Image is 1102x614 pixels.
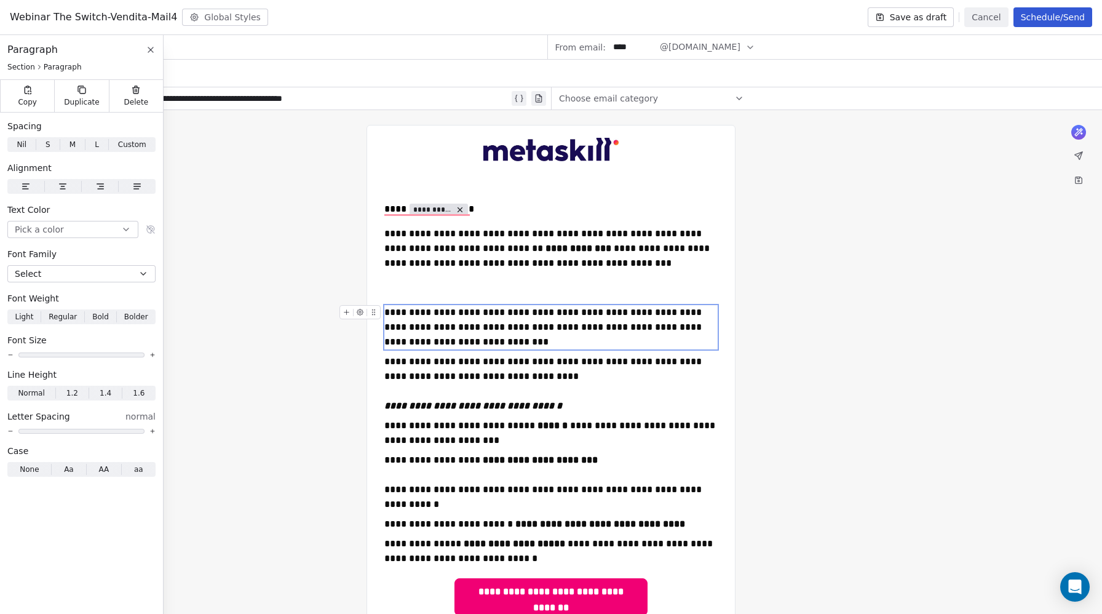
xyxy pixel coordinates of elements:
span: M [69,139,76,150]
span: Paragraph [44,62,82,72]
span: Nil [17,139,26,150]
span: Text Color [7,204,50,216]
span: normal [125,410,156,423]
span: Bolder [124,311,148,322]
span: None [20,464,39,475]
span: Font Size [7,334,47,346]
span: Font Family [7,248,57,260]
span: 1.6 [133,388,145,399]
span: Section [7,62,35,72]
span: Delete [124,97,149,107]
button: Cancel [964,7,1008,27]
span: Spacing [7,120,42,132]
span: 1.4 [100,388,111,399]
span: Font Weight [7,292,59,305]
button: Save as draft [868,7,954,27]
span: @[DOMAIN_NAME] [660,41,740,54]
span: Normal [18,388,44,399]
span: Regular [49,311,77,322]
button: Pick a color [7,221,138,238]
span: Paragraph [7,42,58,57]
span: Bold [92,311,109,322]
button: Global Styles [182,9,268,26]
span: aa [134,464,143,475]
div: Open Intercom Messenger [1060,572,1090,602]
span: 1.2 [66,388,78,399]
span: S [46,139,50,150]
span: Duplicate [64,97,99,107]
span: Case [7,445,28,457]
span: Line Height [7,369,57,381]
span: From email: [555,41,606,54]
span: Select [15,268,41,280]
span: Alignment [7,162,52,174]
span: Webinar The Switch-Vendita-Mail4 [10,10,177,25]
span: Aa [64,464,74,475]
span: Custom [118,139,146,150]
button: Schedule/Send [1013,7,1092,27]
span: Copy [18,97,37,107]
span: Letter Spacing [7,410,70,423]
span: Light [15,311,33,322]
span: AA [98,464,109,475]
span: Choose email category [559,92,658,105]
span: L [95,139,99,150]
